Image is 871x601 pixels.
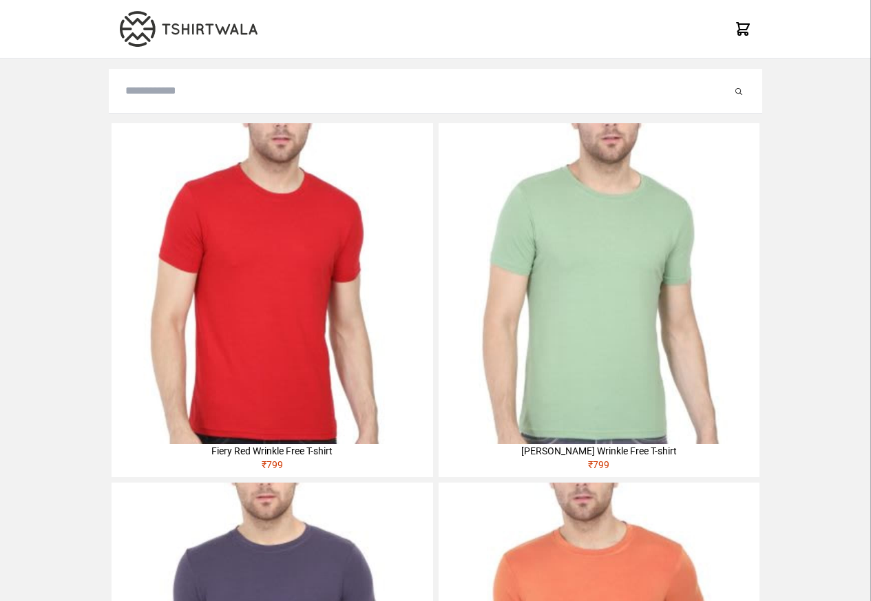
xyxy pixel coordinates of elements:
[112,458,432,477] div: ₹ 799
[112,123,432,444] img: 4M6A2225-320x320.jpg
[112,123,432,477] a: Fiery Red Wrinkle Free T-shirt₹799
[439,123,759,444] img: 4M6A2211-320x320.jpg
[112,444,432,458] div: Fiery Red Wrinkle Free T-shirt
[439,444,759,458] div: [PERSON_NAME] Wrinkle Free T-shirt
[120,11,258,47] img: TW-LOGO-400-104.png
[732,83,746,99] button: Submit your search query.
[439,123,759,477] a: [PERSON_NAME] Wrinkle Free T-shirt₹799
[439,458,759,477] div: ₹ 799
